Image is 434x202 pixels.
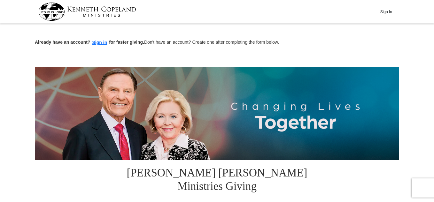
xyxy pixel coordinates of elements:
[376,7,396,17] button: Sign In
[90,39,109,46] button: Sign in
[38,3,136,21] img: kcm-header-logo.svg
[35,39,399,46] p: Don't have an account? Create one after completing the form below.
[113,160,321,201] h1: [PERSON_NAME] [PERSON_NAME] Ministries Giving
[35,40,144,45] strong: Already have an account? for faster giving.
